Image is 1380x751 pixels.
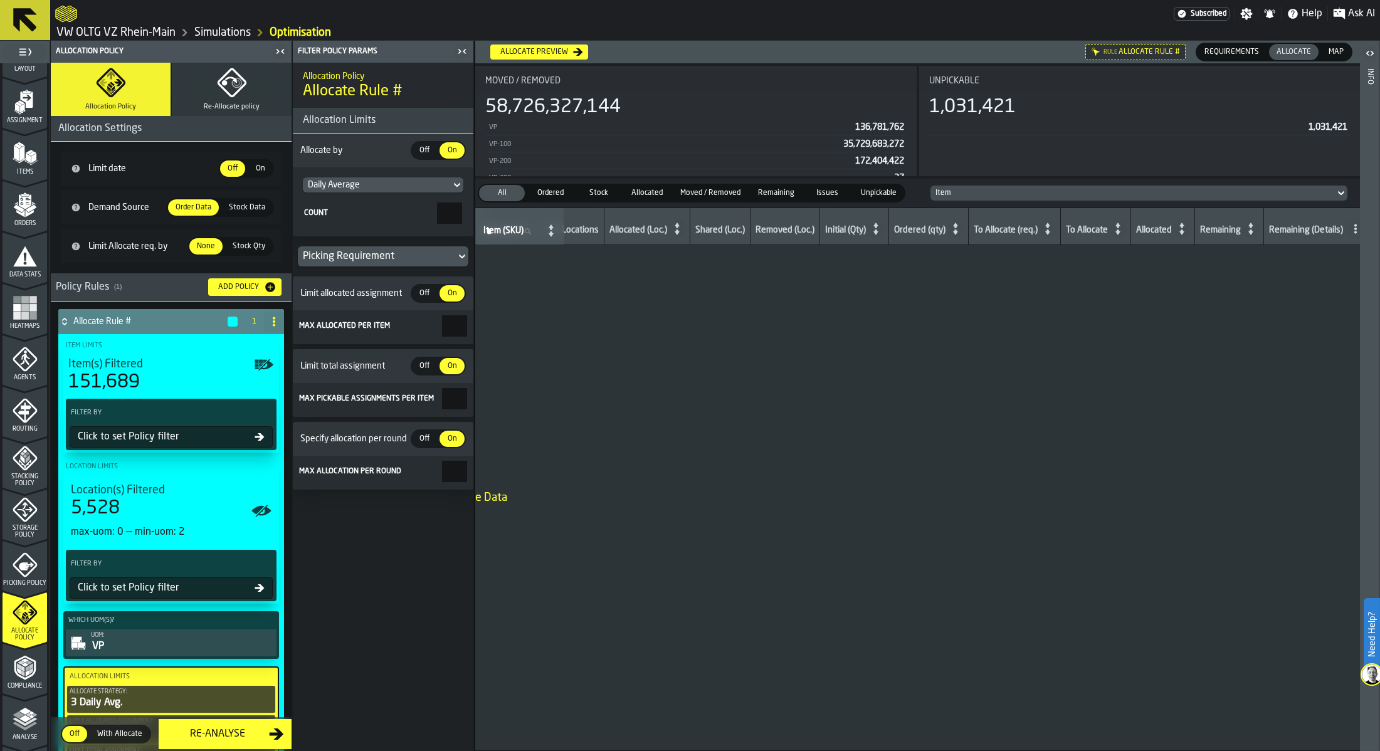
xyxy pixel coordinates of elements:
label: button-switch-multi-All [478,184,526,202]
div: Policy Rules [56,280,198,295]
div: DropdownMenuValue-item [925,186,1353,201]
div: PolicyFilterItem-Allocate Strategy [67,686,275,713]
a: link-to-/wh/i/44979e6c-6f66-405e-9874-c1e29f02a54a/settings/billing [1174,7,1230,21]
span: Allocate Rule # [1119,48,1180,56]
span: On [250,163,270,174]
header: Info [1360,41,1379,751]
div: max-uom: 0 — min-uom: 2 [71,525,271,540]
label: button-switch-multi-On [438,141,466,160]
span: Allocation Limits [293,113,376,128]
span: Routing [3,426,47,433]
div: thumb [479,185,525,201]
div: 5,528 [71,497,120,520]
div: title-Allocate Rule # [293,63,473,108]
div: 3 Daily Avg. [70,695,273,710]
div: Click to set Policy filter [73,429,255,444]
label: button-switch-multi-Stock [574,184,623,202]
li: menu Compliance [3,643,47,693]
label: button-switch-multi-With Allocate [88,725,151,743]
span: Max pickable assignments per item [299,395,434,402]
span: Limit allocated assignment [298,288,411,298]
span: Unpickable [929,76,979,86]
h3: title-section-Allocation Settings [51,116,292,142]
div: StatList-item- [929,118,1351,135]
span: Order Data [171,202,216,213]
div: thumb [220,160,245,177]
label: button-toggle-Notifications [1258,8,1281,20]
label: button-switch-multi-Map [1320,43,1352,61]
div: Info [1366,66,1374,748]
span: Issues [807,187,848,199]
h3: title-section-[object Object] [51,273,292,302]
span: Specify allocation per round [298,434,411,444]
span: Data Stats [3,271,47,278]
label: button-switch-multi-Stock Data [220,198,274,217]
span: Picking Policy [3,580,47,587]
span: On [442,145,462,156]
input: react-aria3188192286-:rbi: react-aria3188192286-:rbi: [442,388,467,409]
span: Stock Data [224,202,270,213]
h3: title-section-Allocation Limits [293,108,473,134]
div: Shared (Loc.) [695,225,745,238]
label: button-switch-multi-Moved / Removed [672,184,749,202]
div: StatList-item-VP-300 [485,169,907,186]
label: button-switch-multi-Issues [803,184,851,202]
span: Off [414,145,435,156]
div: Title [929,76,1351,86]
span: Help [1302,6,1322,21]
div: stat-Location(s) Filtered [66,481,277,542]
span: 172,404,422 [855,157,904,165]
div: Allocate Rule # [58,309,239,334]
label: Need Help? [1365,599,1379,670]
label: button-toggle-Ask AI [1328,6,1380,21]
label: button-switch-multi-Unpickable [852,184,905,202]
div: PolicyFilterItem-Limit Allocated assignment [67,715,275,742]
div: VP [488,123,850,132]
div: Re-Analyse [166,727,269,742]
label: Filter By [68,406,251,419]
div: thumb [412,431,437,447]
label: button-toggle-Open [1361,43,1379,66]
label: button-switch-multi-On [438,357,466,376]
div: thumb [673,185,748,201]
li: menu Data Stats [3,232,47,282]
label: button-toggle-Show on Map [251,481,271,521]
div: thumb [440,358,465,374]
div: To Allocate [1066,225,1108,238]
span: Assignment [3,117,47,124]
div: thumb [248,160,273,177]
label: react-aria3188192286-:rbg: [298,315,468,337]
span: Items [3,169,47,176]
span: Limit total assignment [298,361,411,371]
span: Subscribed [1191,9,1226,18]
label: button-toggle-Settings [1235,8,1258,20]
label: button-switch-multi-Order Data [167,198,220,217]
label: button-toggle-Show on Map [254,355,274,375]
li: menu Routing [3,386,47,436]
span: Map [1324,46,1349,58]
div: DropdownMenuValue-REQUIREMENT [303,249,451,264]
div: Menu Subscription [1174,7,1230,21]
span: Requirements [1199,46,1264,58]
button: button-Add Policy [208,278,282,296]
div: Remaining [1200,225,1241,238]
label: button-switch-multi-None [188,237,224,256]
span: Compliance [3,683,47,690]
header: Allocation Policy [51,41,292,63]
a: link-to-/wh/i/44979e6c-6f66-405e-9874-c1e29f02a54a/simulations/2cb18342-445c-46db-90a9-159ac2620fe0 [270,26,331,39]
div: Title [919,71,1361,91]
div: VP-200 [488,157,850,165]
div: thumb [412,358,437,374]
div: 1,031,421 [929,96,1016,118]
span: Allocate by [298,145,411,155]
span: Analyse [3,734,47,741]
div: Rule [1103,49,1117,56]
span: Remaining [753,187,799,199]
span: label [483,226,524,236]
label: button-switch-multi-Ordered [526,184,574,202]
label: Filter By [68,557,251,570]
input: label [481,223,541,239]
div: StatList-item-VP-200 [485,152,907,169]
span: Heatmaps [3,323,47,330]
div: DropdownMenuValue-item [935,189,1330,197]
